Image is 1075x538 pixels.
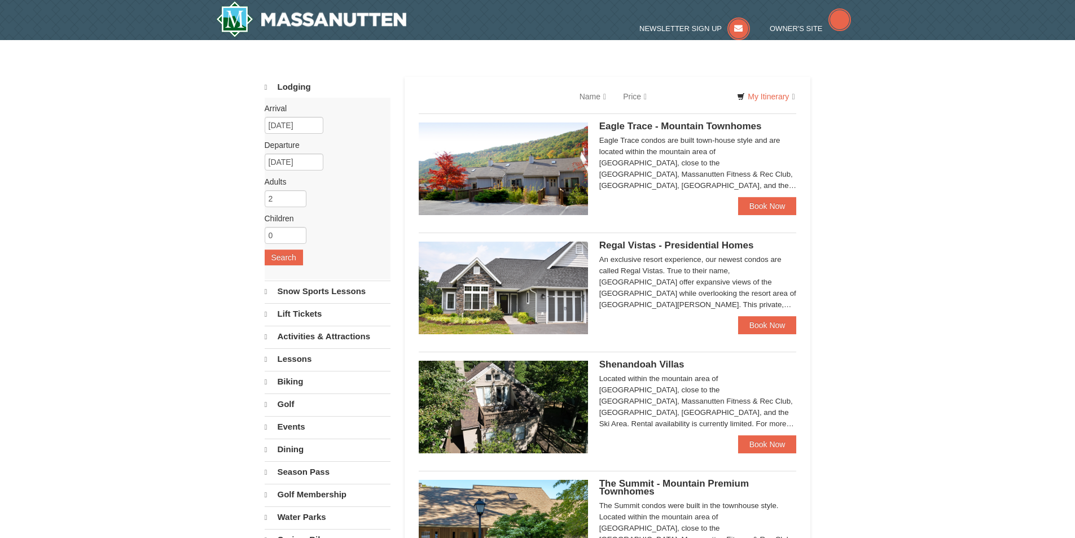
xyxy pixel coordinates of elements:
label: Adults [265,176,382,187]
a: Activities & Attractions [265,326,390,347]
span: Newsletter Sign Up [639,24,722,33]
a: Events [265,416,390,438]
span: Eagle Trace - Mountain Townhomes [599,121,762,132]
a: Dining [265,439,390,460]
a: Snow Sports Lessons [265,281,390,302]
span: Shenandoah Villas [599,359,685,370]
img: 19218991-1-902409a9.jpg [419,242,588,334]
label: Departure [265,139,382,151]
span: Owner's Site [770,24,823,33]
div: An exclusive resort experience, our newest condos are called Regal Vistas. True to their name, [G... [599,254,797,310]
a: Lessons [265,348,390,370]
label: Arrival [265,103,382,114]
img: Massanutten Resort Logo [216,1,407,37]
a: Owner's Site [770,24,851,33]
a: Name [571,85,615,108]
a: Lodging [265,77,390,98]
span: Regal Vistas - Presidential Homes [599,240,754,251]
button: Search [265,250,303,265]
div: Eagle Trace condos are built town-house style and are located within the mountain area of [GEOGRA... [599,135,797,191]
a: Book Now [738,316,797,334]
a: Lift Tickets [265,303,390,325]
img: 19218983-1-9b289e55.jpg [419,123,588,215]
a: Massanutten Resort [216,1,407,37]
a: Book Now [738,197,797,215]
a: Golf Membership [265,484,390,505]
span: The Summit - Mountain Premium Townhomes [599,478,749,497]
a: Biking [265,371,390,392]
a: Price [615,85,655,108]
a: Newsletter Sign Up [639,24,750,33]
img: 19219019-2-e70bf45f.jpg [419,361,588,453]
a: Golf [265,393,390,415]
a: Book Now [738,435,797,453]
a: Water Parks [265,506,390,528]
div: Located within the mountain area of [GEOGRAPHIC_DATA], close to the [GEOGRAPHIC_DATA], Massanutte... [599,373,797,430]
a: Season Pass [265,461,390,483]
a: My Itinerary [730,88,802,105]
label: Children [265,213,382,224]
